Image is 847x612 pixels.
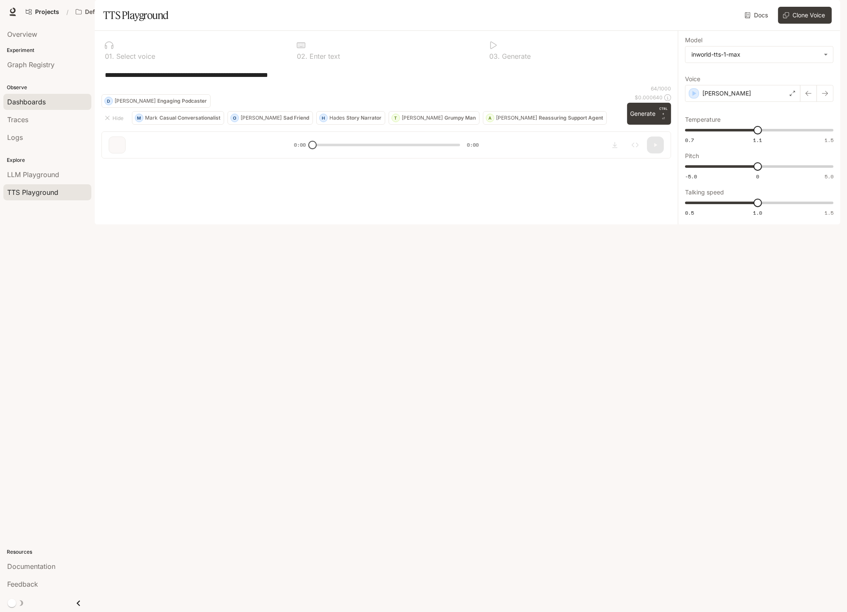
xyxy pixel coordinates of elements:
[329,115,345,120] p: Hades
[85,8,106,16] p: Default
[145,115,158,120] p: Mark
[389,111,480,125] button: T[PERSON_NAME]Grumpy Man
[659,106,668,121] p: ⏎
[486,111,494,125] div: A
[685,209,694,216] span: 0.5
[132,111,224,125] button: MMarkCasual Conversationalist
[231,111,238,125] div: O
[72,3,119,20] button: All workspaces
[685,153,699,159] p: Pitch
[753,209,762,216] span: 1.0
[496,115,537,120] p: [PERSON_NAME]
[101,111,129,125] button: Hide
[743,7,771,24] a: Docs
[685,189,724,195] p: Talking speed
[101,94,211,108] button: D[PERSON_NAME]Engaging Podcaster
[539,115,603,120] p: Reassuring Support Agent
[228,111,313,125] button: O[PERSON_NAME]Sad Friend
[685,76,700,82] p: Voice
[825,173,833,180] span: 5.0
[35,8,59,16] span: Projects
[159,115,220,120] p: Casual Conversationalist
[635,94,663,101] p: $ 0.000640
[685,46,833,63] div: inworld-tts-1-max
[157,98,207,104] p: Engaging Podcaster
[241,115,282,120] p: [PERSON_NAME]
[307,53,340,60] p: Enter text
[500,53,531,60] p: Generate
[316,111,385,125] button: HHadesStory Narrator
[63,8,72,16] div: /
[685,173,697,180] span: -5.0
[135,111,143,125] div: M
[115,98,156,104] p: [PERSON_NAME]
[105,94,112,108] div: D
[402,115,443,120] p: [PERSON_NAME]
[778,7,832,24] button: Clone Voice
[105,53,114,60] p: 0 1 .
[651,85,671,92] p: 64 / 1000
[825,137,833,144] span: 1.5
[392,111,400,125] div: T
[103,7,169,24] h1: TTS Playground
[756,173,759,180] span: 0
[685,117,721,123] p: Temperature
[627,103,671,125] button: GenerateCTRL +⏎
[753,137,762,144] span: 1.1
[685,137,694,144] span: 0.7
[691,50,820,59] div: inworld-tts-1-max
[22,3,63,20] a: Go to projects
[702,89,751,98] p: [PERSON_NAME]
[825,209,833,216] span: 1.5
[685,37,702,43] p: Model
[483,111,607,125] button: A[PERSON_NAME]Reassuring Support Agent
[297,53,307,60] p: 0 2 .
[320,111,327,125] div: H
[346,115,381,120] p: Story Narrator
[444,115,476,120] p: Grumpy Man
[489,53,500,60] p: 0 3 .
[283,115,309,120] p: Sad Friend
[659,106,668,116] p: CTRL +
[114,53,155,60] p: Select voice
